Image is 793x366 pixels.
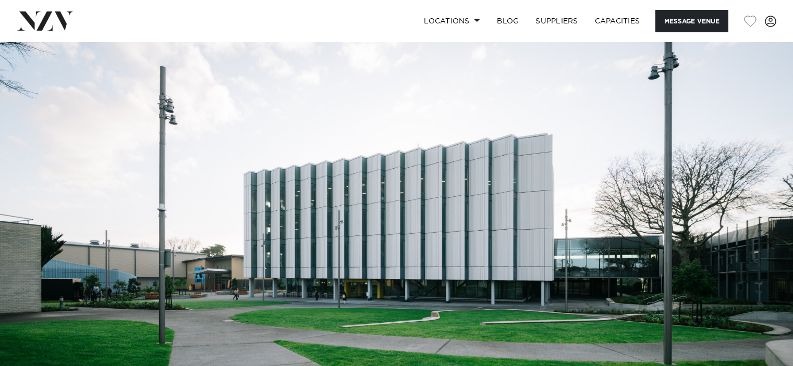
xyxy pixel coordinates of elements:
[587,10,649,32] a: Capacities
[489,10,527,32] a: BLOG
[17,11,74,30] img: nzv-logo.png
[416,10,489,32] a: Locations
[527,10,586,32] a: SUPPLIERS
[655,10,728,32] button: Message Venue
